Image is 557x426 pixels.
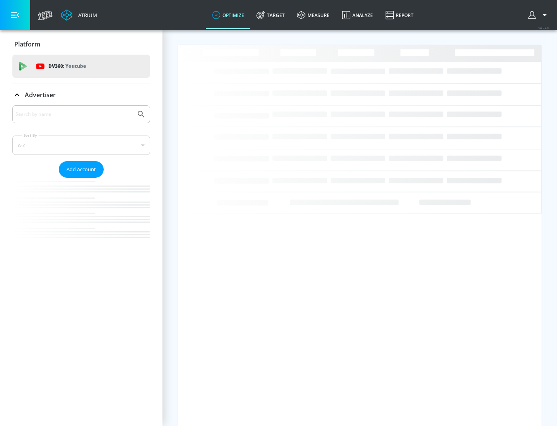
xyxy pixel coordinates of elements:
label: Sort By [22,133,39,138]
p: Advertiser [25,91,56,99]
a: Atrium [61,9,97,21]
a: Report [379,1,420,29]
input: Search by name [15,109,133,119]
a: Target [250,1,291,29]
span: Add Account [67,165,96,174]
p: Platform [14,40,40,48]
div: Advertiser [12,84,150,106]
a: measure [291,1,336,29]
div: Advertiser [12,105,150,253]
a: optimize [206,1,250,29]
p: DV360: [48,62,86,70]
a: Analyze [336,1,379,29]
div: DV360: Youtube [12,55,150,78]
button: Add Account [59,161,104,178]
span: v 4.24.0 [538,26,549,30]
nav: list of Advertiser [12,178,150,253]
div: Atrium [75,12,97,19]
p: Youtube [65,62,86,70]
div: A-Z [12,136,150,155]
div: Platform [12,33,150,55]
